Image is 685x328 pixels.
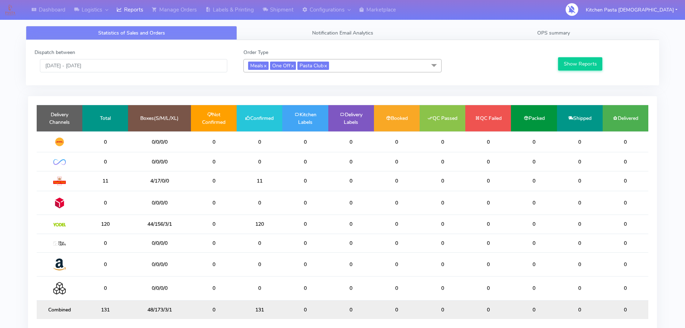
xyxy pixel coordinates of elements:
td: 0 [328,171,374,191]
td: 0 [82,191,128,215]
td: 0 [282,191,328,215]
td: 0 [557,252,603,276]
td: 0 [191,252,237,276]
td: 0 [511,234,557,252]
td: Combined [37,300,82,319]
td: 0 [374,234,420,252]
td: 131 [82,300,128,319]
td: 0 [328,252,374,276]
td: 0 [465,234,511,252]
td: 0 [465,277,511,300]
input: Pick the Daterange [40,59,227,72]
button: Kitchen Pasta [DEMOGRAPHIC_DATA] [580,3,683,17]
td: QC Failed [465,105,511,131]
td: 0 [603,234,648,252]
td: 0 [237,191,282,215]
label: Order Type [243,49,268,56]
td: 11 [237,171,282,191]
td: 0 [282,300,328,319]
td: 0 [191,300,237,319]
td: 0 [465,152,511,171]
td: Confirmed [237,105,282,131]
td: 0 [374,277,420,300]
td: 0 [237,252,282,276]
td: 0 [282,215,328,234]
td: 0 [328,215,374,234]
label: Dispatch between [35,49,75,56]
td: QC Passed [420,105,465,131]
span: Notification Email Analytics [312,30,373,36]
td: 120 [237,215,282,234]
span: Statistics of Sales and Orders [98,30,165,36]
td: Packed [511,105,557,131]
td: 0 [603,152,648,171]
td: Delivery Labels [328,105,374,131]
td: 0/0/0/0 [128,234,191,252]
td: 0 [603,215,648,234]
td: 0 [328,277,374,300]
td: 0 [82,152,128,171]
td: Kitchen Labels [282,105,328,131]
td: 0 [82,234,128,252]
td: 0 [282,171,328,191]
button: Show Reports [558,57,602,71]
td: 0 [420,215,465,234]
td: 0 [237,234,282,252]
td: 0/0/0/0 [128,277,191,300]
td: 0 [420,300,465,319]
td: 48/173/3/1 [128,300,191,319]
img: MaxOptra [53,241,66,246]
td: 0/0/0/0 [128,152,191,171]
td: 0 [511,131,557,152]
td: 0 [237,277,282,300]
td: 0 [603,131,648,152]
td: 0 [603,252,648,276]
img: Collection [53,282,66,295]
td: 0 [282,152,328,171]
td: 0/0/0/0 [128,191,191,215]
td: 0 [420,234,465,252]
td: 0 [191,215,237,234]
td: 0/0/0/0 [128,131,191,152]
td: 0 [420,252,465,276]
td: 0 [557,152,603,171]
td: 0 [465,300,511,319]
td: 120 [82,215,128,234]
td: 0 [557,191,603,215]
td: 0 [511,252,557,276]
td: Booked [374,105,420,131]
td: 0 [374,191,420,215]
td: 0 [328,152,374,171]
td: 0 [328,234,374,252]
td: 0 [374,152,420,171]
td: 0 [420,131,465,152]
td: 0 [465,171,511,191]
td: Not Confirmed [191,105,237,131]
td: 0 [82,277,128,300]
td: 44/156/3/1 [128,215,191,234]
span: Pasta Club [297,62,329,70]
td: 0 [557,215,603,234]
img: Yodel [53,223,66,226]
td: 0 [603,300,648,319]
img: Royal Mail [53,177,66,185]
a: x [291,62,294,69]
img: Amazon [53,258,66,271]
img: OnFleet [53,159,66,165]
td: 0 [282,131,328,152]
td: 0 [420,277,465,300]
td: 131 [237,300,282,319]
span: Meals [248,62,269,70]
td: 0 [374,171,420,191]
td: 0 [282,234,328,252]
td: 0 [191,131,237,152]
td: 0 [282,252,328,276]
td: 0 [557,234,603,252]
td: 0 [420,152,465,171]
td: 0 [603,191,648,215]
td: 0 [191,171,237,191]
td: 0 [82,131,128,152]
td: 4/17/0/0 [128,171,191,191]
td: 0 [328,191,374,215]
td: 0 [191,152,237,171]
